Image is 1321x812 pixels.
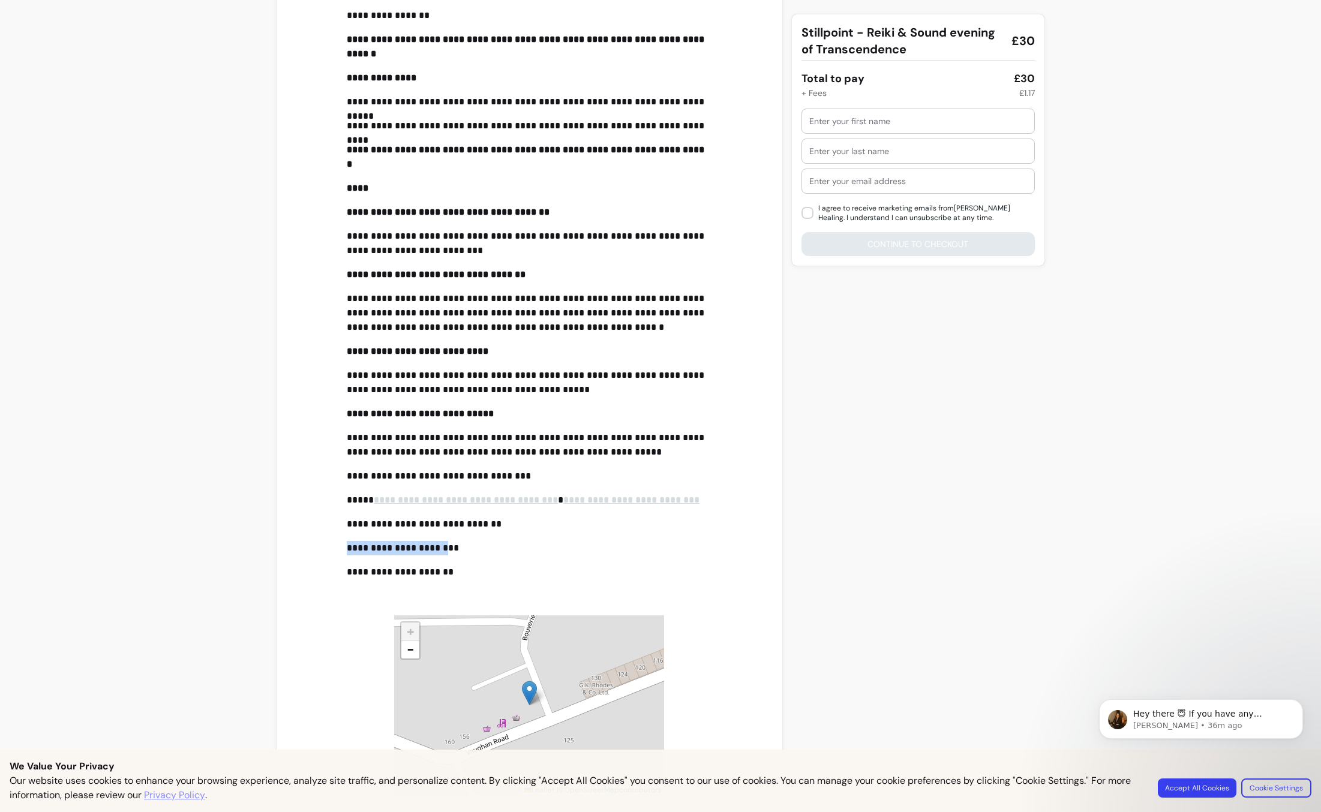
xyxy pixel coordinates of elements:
[522,681,537,705] img: Rosabelle Moon Healing
[809,115,1027,127] input: Enter your first name
[407,622,415,640] span: +
[407,640,415,658] span: −
[1014,70,1035,87] div: £30
[1011,32,1035,49] span: £30
[801,24,1002,58] span: Stillpoint - Reiki & Sound evening of Transcendence
[401,622,419,640] a: Zoom in
[10,759,1311,774] p: We Value Your Privacy
[1019,87,1035,99] div: £1.17
[144,788,205,802] a: Privacy Policy
[801,70,864,87] div: Total to pay
[10,774,1143,802] p: Our website uses cookies to enhance your browsing experience, analyze site traffic, and personali...
[809,145,1027,157] input: Enter your last name
[401,640,419,658] a: Zoom out
[1081,674,1321,806] iframe: Intercom notifications message
[809,175,1027,187] input: Enter your email address
[801,87,827,99] div: + Fees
